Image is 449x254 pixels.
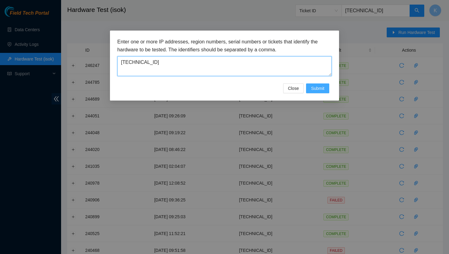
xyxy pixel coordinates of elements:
h3: Enter one or more IP addresses, region numbers, serial numbers or tickets that identify the hardw... [117,38,332,53]
button: Submit [306,83,329,93]
span: Submit [311,85,324,92]
span: Close [288,85,299,92]
button: Close [283,83,304,93]
textarea: [TECHNICAL_ID] [117,56,332,76]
